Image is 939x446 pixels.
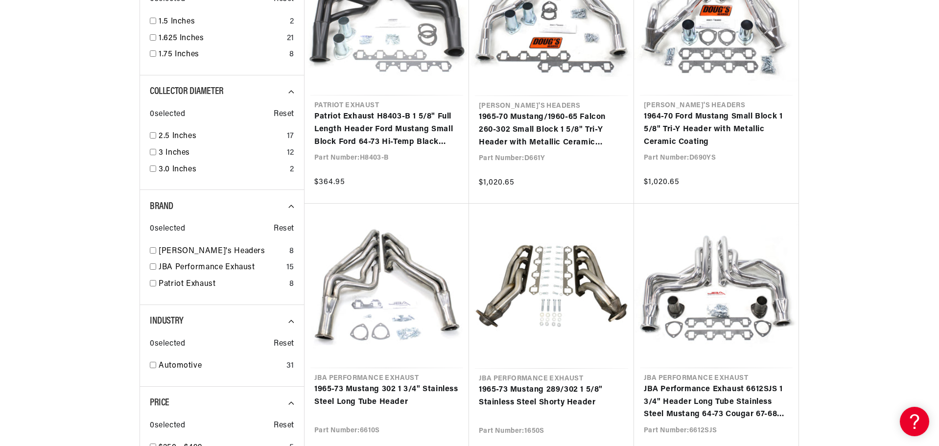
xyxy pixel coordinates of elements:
a: [PERSON_NAME]'s Headers [159,245,285,258]
a: 2.5 Inches [159,130,283,143]
span: Industry [150,316,184,326]
span: 0 selected [150,338,185,351]
a: 1965-73 Mustang 289/302 1 5/8" Stainless Steel Shorty Header [479,384,624,409]
a: Patriot Exhaust [159,278,285,291]
div: 12 [287,147,294,160]
div: 21 [287,32,294,45]
a: JBA Performance Exhaust [159,261,282,274]
a: 1.75 Inches [159,48,285,61]
span: Brand [150,202,173,211]
span: Reset [274,223,294,235]
div: 8 [289,245,294,258]
span: 0 selected [150,420,185,432]
div: 17 [287,130,294,143]
a: 1965-70 Mustang/1960-65 Falcon 260-302 Small Block 1 5/8" Tri-Y Header with Metallic Ceramic Coating [479,111,624,149]
div: 8 [289,48,294,61]
a: Automotive [159,360,282,373]
div: 31 [286,360,294,373]
span: Reset [274,338,294,351]
span: 0 selected [150,223,185,235]
a: 3 Inches [159,147,283,160]
span: Price [150,398,169,408]
div: 8 [289,278,294,291]
a: 1.5 Inches [159,16,286,28]
span: Reset [274,420,294,432]
span: Reset [274,108,294,121]
a: 3.0 Inches [159,164,286,176]
div: 2 [290,164,294,176]
span: Collector Diameter [150,87,224,96]
a: 1.625 Inches [159,32,283,45]
a: Patriot Exhaust H8403-B 1 5/8" Full Length Header Ford Mustang Small Block Ford 64-73 Hi-Temp Bla... [314,111,459,148]
a: 1964-70 Ford Mustang Small Block 1 5/8" Tri-Y Header with Metallic Ceramic Coating [644,111,789,148]
div: 15 [286,261,294,274]
div: 2 [290,16,294,28]
a: JBA Performance Exhaust 6612SJS 1 3/4" Header Long Tube Stainless Steel Mustang 64-73 Cougar 67-6... [644,383,789,421]
a: 1965-73 Mustang 302 1 3/4" Stainless Steel Long Tube Header [314,383,459,408]
span: 0 selected [150,108,185,121]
